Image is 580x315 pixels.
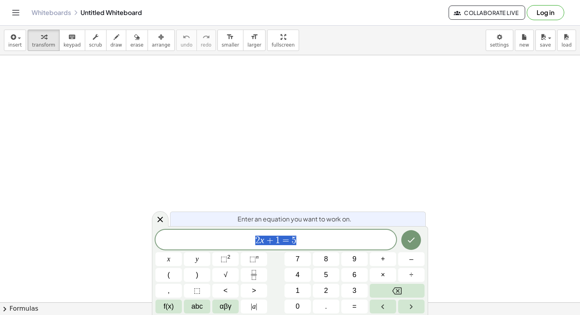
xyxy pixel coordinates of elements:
[352,301,357,312] span: =
[110,42,122,48] span: draw
[226,32,234,42] i: format_size
[256,254,259,260] sup: n
[212,300,239,313] button: Greek alphabet
[535,30,556,51] button: save
[155,300,182,313] button: Functions
[148,30,175,51] button: arrange
[313,300,339,313] button: .
[212,268,239,282] button: Square root
[255,236,260,245] span: 2
[324,270,328,280] span: 5
[183,32,190,42] i: undo
[238,214,352,224] span: Enter an equation you want to work on.
[370,300,396,313] button: Left arrow
[280,236,292,245] span: =
[398,300,425,313] button: Right arrow
[168,285,170,296] span: ,
[540,42,551,48] span: save
[130,42,143,48] span: erase
[196,254,199,264] span: y
[527,5,564,20] button: Log in
[68,32,76,42] i: keyboard
[194,285,200,296] span: ⬚
[155,268,182,282] button: (
[275,236,280,245] span: 1
[152,42,170,48] span: arrange
[296,270,299,280] span: 4
[381,254,385,264] span: +
[241,252,267,266] button: Superscript
[370,268,396,282] button: Times
[89,42,102,48] span: scrub
[4,30,26,51] button: insert
[155,252,182,266] button: x
[455,9,518,16] span: Collaborate Live
[241,284,267,298] button: Greater than
[212,284,239,298] button: Less than
[221,255,227,263] span: ⬚
[409,254,413,264] span: –
[217,30,243,51] button: format_sizesmaller
[223,285,228,296] span: <
[284,252,311,266] button: 7
[227,254,230,260] sup: 2
[32,42,55,48] span: transform
[184,252,210,266] button: y
[252,285,256,296] span: >
[167,254,170,264] span: x
[181,42,193,48] span: undo
[284,268,311,282] button: 4
[251,302,253,310] span: |
[212,252,239,266] button: Squared
[325,301,327,312] span: .
[191,301,203,312] span: abc
[32,9,71,17] a: Whiteboards
[449,6,525,20] button: Collaborate Live
[313,284,339,298] button: 2
[292,236,296,245] span: 5
[176,30,197,51] button: undoundo
[398,252,425,266] button: Minus
[324,254,328,264] span: 8
[184,284,210,298] button: Placeholder
[267,30,299,51] button: fullscreen
[352,285,356,296] span: 3
[284,284,311,298] button: 1
[251,301,257,312] span: a
[296,285,299,296] span: 1
[220,301,232,312] span: αβγ
[201,42,211,48] span: redo
[59,30,85,51] button: keyboardkeypad
[222,42,239,48] span: smaller
[557,30,576,51] button: load
[256,302,257,310] span: |
[381,270,385,280] span: ×
[296,254,299,264] span: 7
[352,254,356,264] span: 9
[341,300,368,313] button: Equals
[401,230,421,250] button: Done
[519,42,529,48] span: new
[264,236,276,245] span: +
[184,300,210,313] button: Alphabet
[352,270,356,280] span: 6
[64,42,81,48] span: keypad
[313,268,339,282] button: 5
[341,268,368,282] button: 6
[296,301,299,312] span: 0
[251,32,258,42] i: format_size
[196,270,198,280] span: )
[271,42,294,48] span: fullscreen
[106,30,127,51] button: draw
[341,252,368,266] button: 9
[490,42,509,48] span: settings
[85,30,107,51] button: scrub
[241,300,267,313] button: Absolute value
[9,6,22,19] button: Toggle navigation
[515,30,534,51] button: new
[126,30,148,51] button: erase
[202,32,210,42] i: redo
[370,252,396,266] button: Plus
[561,42,572,48] span: load
[164,301,174,312] span: f(x)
